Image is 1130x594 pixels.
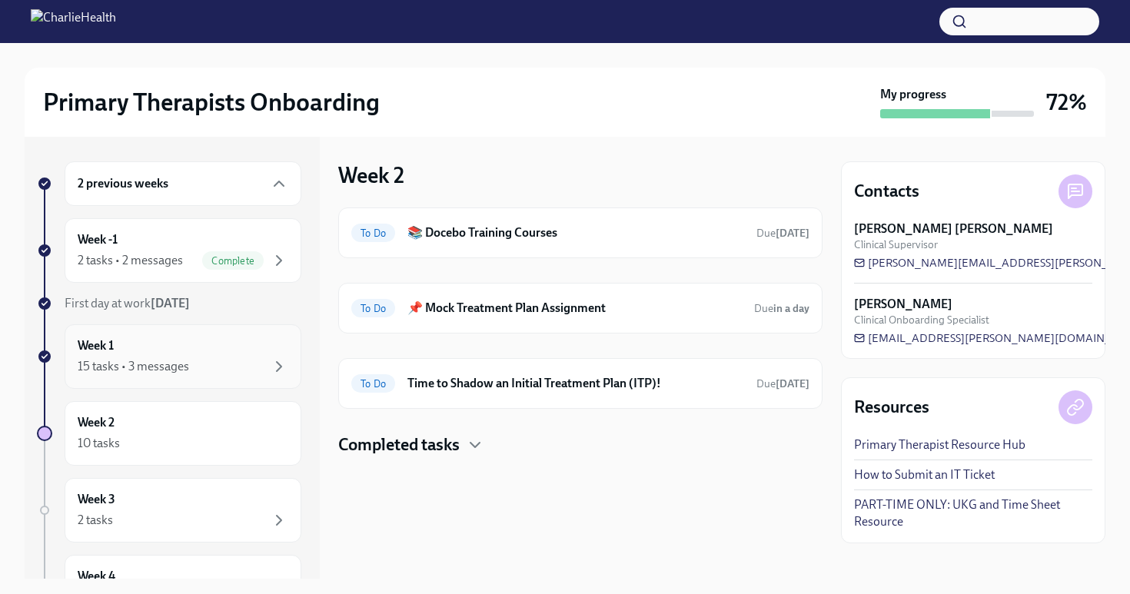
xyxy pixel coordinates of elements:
span: To Do [351,378,395,390]
strong: [PERSON_NAME] [PERSON_NAME] [854,221,1053,237]
div: 15 tasks • 3 messages [78,358,189,375]
h6: Week 2 [78,414,115,431]
span: August 26th, 2025 09:00 [756,226,809,241]
strong: in a day [773,302,809,315]
span: To Do [351,227,395,239]
h6: Week 1 [78,337,114,354]
span: First day at work [65,296,190,310]
a: To DoTime to Shadow an Initial Treatment Plan (ITP)!Due[DATE] [351,371,809,396]
a: PART-TIME ONLY: UKG and Time Sheet Resource [854,496,1092,530]
div: 2 previous weeks [65,161,301,206]
span: Due [756,377,809,390]
h2: Primary Therapists Onboarding [43,87,380,118]
span: August 23rd, 2025 09:00 [756,377,809,391]
div: Completed tasks [338,433,823,456]
a: Week 115 tasks • 3 messages [37,324,301,389]
h6: Week -1 [78,231,118,248]
a: Week 32 tasks [37,478,301,543]
div: 2 tasks • 2 messages [78,252,183,269]
div: 10 tasks [78,435,120,452]
strong: [DATE] [776,377,809,390]
span: Due [756,227,809,240]
a: To Do📌 Mock Treatment Plan AssignmentDuein a day [351,296,809,320]
span: Clinical Supervisor [854,237,938,252]
img: CharlieHealth [31,9,116,34]
h3: Week 2 [338,161,404,189]
a: Week -12 tasks • 2 messagesComplete [37,218,301,283]
h6: Week 3 [78,491,115,508]
div: 2 tasks [78,512,113,529]
h6: 📚 Docebo Training Courses [407,224,744,241]
h3: 72% [1046,88,1087,116]
h6: Week 4 [78,568,115,585]
a: First day at work[DATE] [37,295,301,312]
h4: Completed tasks [338,433,460,456]
h4: Contacts [854,180,919,203]
span: Complete [202,255,264,267]
strong: [DATE] [151,296,190,310]
h6: 2 previous weeks [78,175,168,192]
a: How to Submit an IT Ticket [854,466,995,483]
span: August 22nd, 2025 09:00 [754,301,809,316]
strong: [PERSON_NAME] [854,296,952,313]
h4: Resources [854,396,929,419]
span: Clinical Onboarding Specialist [854,313,989,327]
strong: My progress [880,86,946,103]
a: To Do📚 Docebo Training CoursesDue[DATE] [351,221,809,245]
h6: 📌 Mock Treatment Plan Assignment [407,300,742,317]
h6: Time to Shadow an Initial Treatment Plan (ITP)! [407,375,744,392]
a: Week 210 tasks [37,401,301,466]
span: To Do [351,303,395,314]
a: Primary Therapist Resource Hub [854,436,1025,453]
span: Due [754,302,809,315]
strong: [DATE] [776,227,809,240]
